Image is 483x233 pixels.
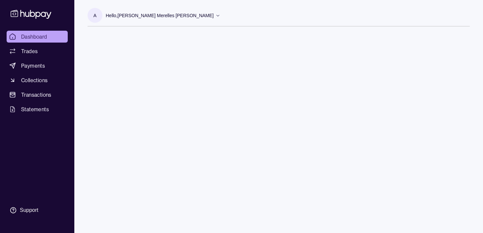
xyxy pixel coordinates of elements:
[21,91,52,99] span: Transactions
[21,33,47,41] span: Dashboard
[7,89,68,101] a: Transactions
[7,60,68,72] a: Payments
[7,103,68,115] a: Statements
[7,45,68,57] a: Trades
[93,12,96,19] p: A
[21,47,38,55] span: Trades
[7,31,68,43] a: Dashboard
[7,74,68,86] a: Collections
[106,12,214,19] p: Hello, [PERSON_NAME] Merelles [PERSON_NAME]
[21,76,48,84] span: Collections
[21,62,45,70] span: Payments
[20,207,38,214] div: Support
[7,203,68,217] a: Support
[21,105,49,113] span: Statements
